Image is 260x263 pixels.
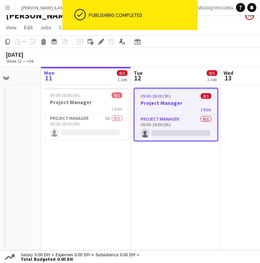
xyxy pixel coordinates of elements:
[135,115,217,141] app-card-role: Project Manager0/109:00-18:00 (9h)
[44,70,54,76] span: Mon
[44,88,128,140] app-job-card: 09:00-18:00 (9h)0/1Project Manager1 RoleProject Manager6A0/109:00-18:00 (9h)
[24,24,33,31] span: Edit
[44,114,128,140] app-card-role: Project Manager6A0/109:00-18:00 (9h)
[117,77,127,82] div: 1 Job
[16,252,141,261] div: Salary 0.00 DH + Expenses 0.00 DH + Subsistence 0.00 DH =
[6,10,73,21] h1: [PERSON_NAME]
[222,74,233,82] span: 13
[50,92,80,98] span: 09:00-18:00 (9h)
[59,24,76,31] span: Comms
[201,93,211,99] span: 0/1
[117,70,127,76] span: 0/1
[89,12,195,18] div: Publishing completed
[26,58,33,64] div: +04
[134,88,218,141] app-job-card: 09:00-18:00 (9h)0/1Project Manager1 RoleProject Manager0/109:00-18:00 (9h)
[37,23,54,32] a: Jobs
[141,93,171,99] span: 09:00-18:00 (9h)
[44,99,128,106] h3: Project Manager
[111,106,122,112] span: 1 Role
[207,77,217,82] div: 1 Job
[112,92,122,98] span: 0/1
[56,23,79,32] a: Comms
[15,0,130,15] button: [PERSON_NAME] & ASSOCIATES [GEOGRAPHIC_DATA]
[135,100,217,106] h3: Project Manager
[43,74,54,82] span: 11
[207,70,217,76] span: 0/1
[3,23,20,32] a: View
[200,107,211,112] span: 1 Role
[133,74,142,82] span: 12
[5,58,23,64] span: Week 32
[21,257,139,261] span: Total Budgeted 0.00 DH
[134,70,142,76] span: Tue
[6,51,51,58] div: [DATE]
[224,70,233,76] span: Wed
[192,0,240,15] button: SEDDIQI HOLDING
[21,23,36,32] a: Edit
[40,24,51,31] span: Jobs
[6,24,17,31] span: View
[245,11,254,20] app-user-avatar: Enas Ahmed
